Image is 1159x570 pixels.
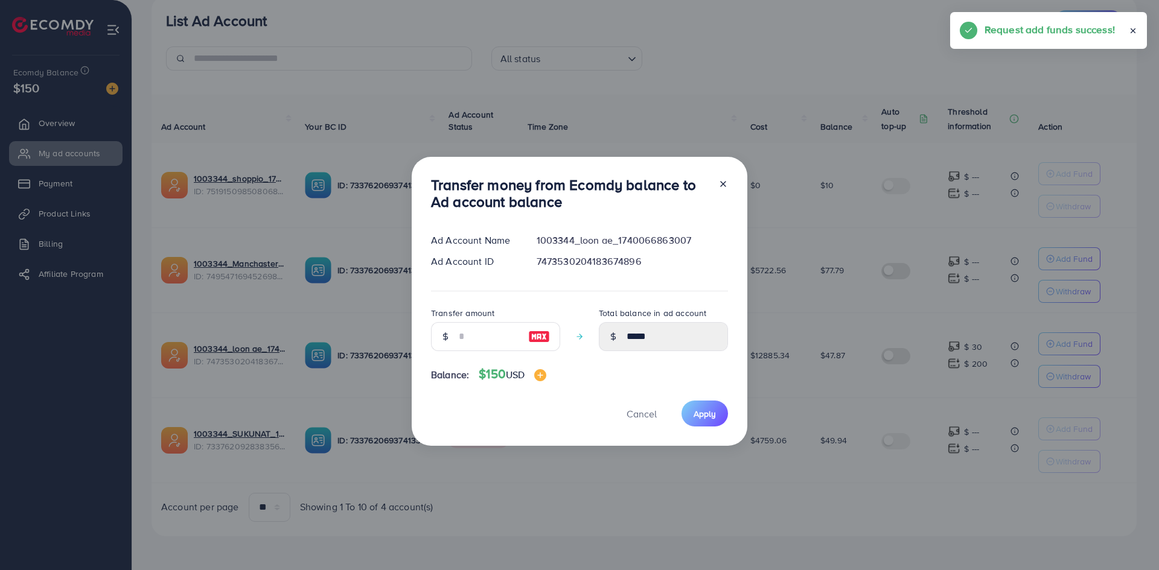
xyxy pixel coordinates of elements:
[479,367,546,382] h4: $150
[431,307,494,319] label: Transfer amount
[421,255,527,268] div: Ad Account ID
[611,401,672,426] button: Cancel
[682,401,728,426] button: Apply
[527,233,738,247] div: 1003344_loon ae_1740066863007
[1108,516,1150,561] iframe: Chat
[985,22,1115,37] h5: Request add funds success!
[694,408,716,420] span: Apply
[599,307,706,319] label: Total balance in ad account
[527,255,738,268] div: 7473530204183674896
[528,329,550,344] img: image
[627,407,657,420] span: Cancel
[534,369,546,381] img: image
[421,233,527,247] div: Ad Account Name
[506,368,525,381] span: USD
[431,176,709,211] h3: Transfer money from Ecomdy balance to Ad account balance
[431,368,469,382] span: Balance:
